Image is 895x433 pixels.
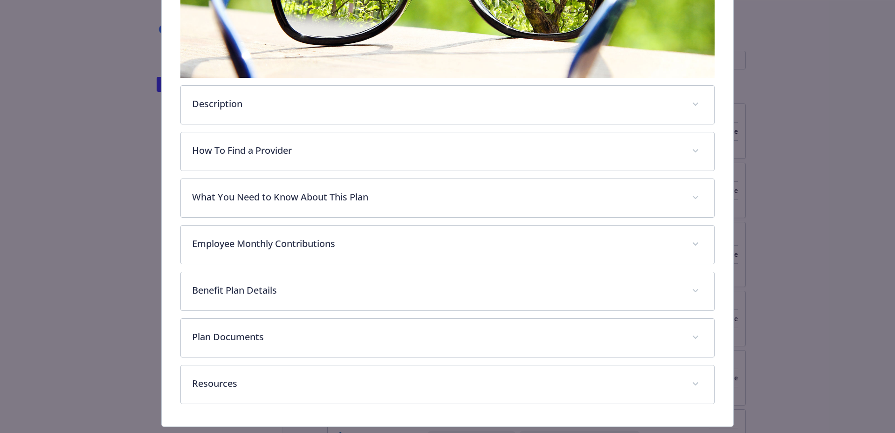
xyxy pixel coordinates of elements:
p: What You Need to Know About This Plan [192,190,681,204]
div: What You Need to Know About This Plan [181,179,715,217]
div: Employee Monthly Contributions [181,226,715,264]
div: Plan Documents [181,319,715,357]
div: Benefit Plan Details [181,272,715,310]
div: Resources [181,365,715,404]
div: Description [181,86,715,124]
p: Description [192,97,681,111]
div: How To Find a Provider [181,132,715,171]
p: Plan Documents [192,330,681,344]
p: Resources [192,377,681,391]
p: How To Find a Provider [192,144,681,158]
p: Benefit Plan Details [192,283,681,297]
p: Employee Monthly Contributions [192,237,681,251]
